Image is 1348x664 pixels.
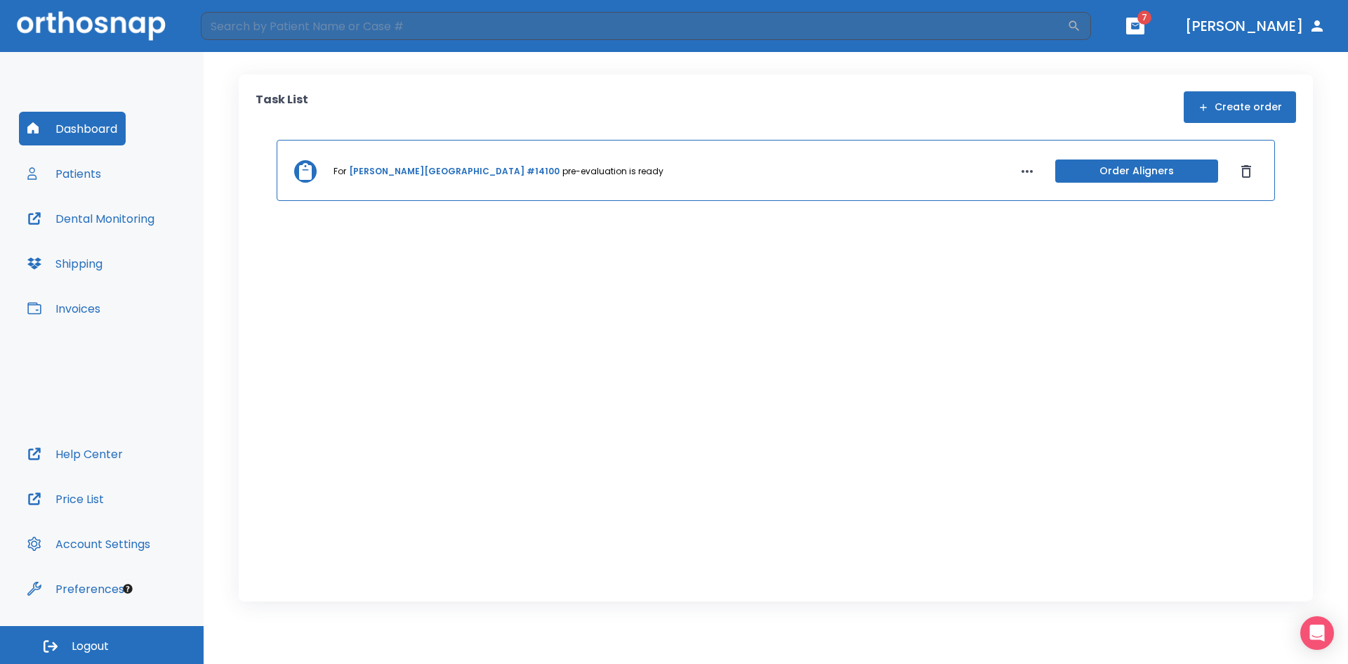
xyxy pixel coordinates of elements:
[1179,13,1331,39] button: [PERSON_NAME]
[201,12,1067,40] input: Search by Patient Name or Case #
[19,247,111,280] button: Shipping
[19,112,126,145] button: Dashboard
[1235,160,1257,183] button: Dismiss
[349,165,560,178] a: [PERSON_NAME][GEOGRAPHIC_DATA] #14100
[19,157,110,190] button: Patients
[121,582,134,595] div: Tooltip anchor
[1137,11,1151,25] span: 7
[333,165,346,178] p: For
[19,527,159,561] button: Account Settings
[17,11,166,40] img: Orthosnap
[72,639,109,654] span: Logout
[19,292,109,325] button: Invoices
[1055,160,1218,183] button: Order Aligners
[562,165,663,178] p: pre-evaluation is ready
[256,91,308,123] p: Task List
[1300,616,1334,650] div: Open Intercom Messenger
[19,437,131,471] button: Help Center
[19,202,163,235] button: Dental Monitoring
[19,482,112,516] button: Price List
[19,572,133,606] button: Preferences
[1184,91,1296,123] button: Create order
